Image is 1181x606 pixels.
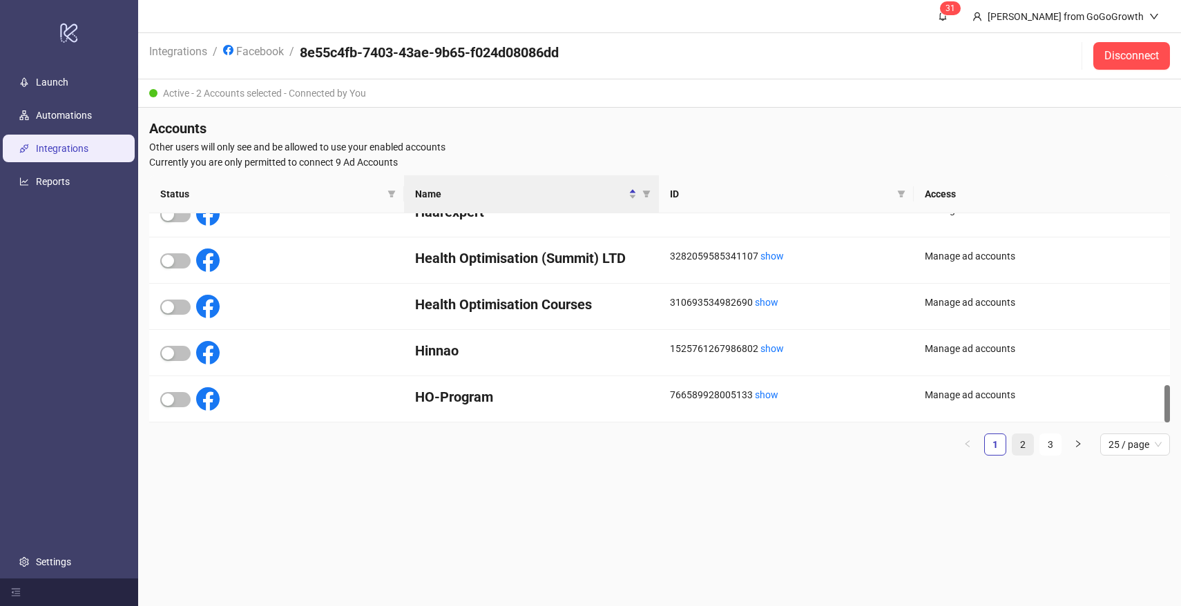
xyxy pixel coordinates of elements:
[985,434,1006,455] a: 1
[925,341,1159,356] div: Manage ad accounts
[894,184,908,204] span: filter
[957,433,979,456] button: left
[36,176,70,187] a: Reports
[914,175,1170,213] th: Access
[670,295,903,310] div: 310693534982690
[36,77,68,88] a: Launch
[1093,42,1170,70] button: Disconnect
[149,139,1170,155] span: Other users will only see and be allowed to use your enabled accounts
[289,43,294,69] li: /
[1108,434,1162,455] span: 25 / page
[1067,433,1089,456] button: right
[972,12,982,21] span: user
[415,387,648,407] h4: HO-Program
[1039,433,1062,456] li: 3
[642,190,651,198] span: filter
[640,184,653,204] span: filter
[11,587,21,597] span: menu-fold
[36,110,92,121] a: Automations
[760,251,784,262] a: show
[1104,50,1159,62] span: Disconnect
[982,9,1149,24] div: [PERSON_NAME] from GoGoGrowth
[415,341,648,360] h4: Hinnao
[1149,12,1159,21] span: down
[213,43,218,69] li: /
[415,186,626,202] span: Name
[945,3,950,13] span: 3
[415,248,648,268] h4: Health Optimisation (Summit) LTD
[1040,434,1061,455] a: 3
[984,433,1006,456] li: 1
[925,295,1159,310] div: Manage ad accounts
[1100,433,1170,456] div: Page Size
[760,343,784,354] a: show
[940,1,961,15] sup: 31
[897,190,905,198] span: filter
[36,556,71,567] a: Settings
[1074,440,1082,448] span: right
[36,143,88,154] a: Integrations
[387,190,396,198] span: filter
[146,43,210,58] a: Integrations
[385,184,399,204] span: filter
[300,43,559,62] h4: 8e55c4fb-7403-43ae-9b65-f024d08086dd
[670,186,892,202] span: ID
[670,341,903,356] div: 1525761267986802
[1012,433,1034,456] li: 2
[925,387,1159,402] div: Manage ad accounts
[950,3,955,13] span: 1
[138,79,1181,108] div: Active - 2 Accounts selected - Connected by You
[149,155,1170,170] span: Currently you are only permitted to connect 9 Ad Accounts
[938,11,948,21] span: bell
[963,440,972,448] span: left
[404,175,659,213] th: Name
[670,387,903,402] div: 766589928005133
[1012,434,1033,455] a: 2
[755,297,778,308] a: show
[1067,433,1089,456] li: Next Page
[957,433,979,456] li: Previous Page
[415,295,648,314] h4: Health Optimisation Courses
[160,186,382,202] span: Status
[149,119,1170,138] h4: Accounts
[670,248,903,264] div: 3282059585341107
[755,389,778,400] a: show
[220,43,287,58] a: Facebook
[925,248,1159,264] div: Manage ad accounts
